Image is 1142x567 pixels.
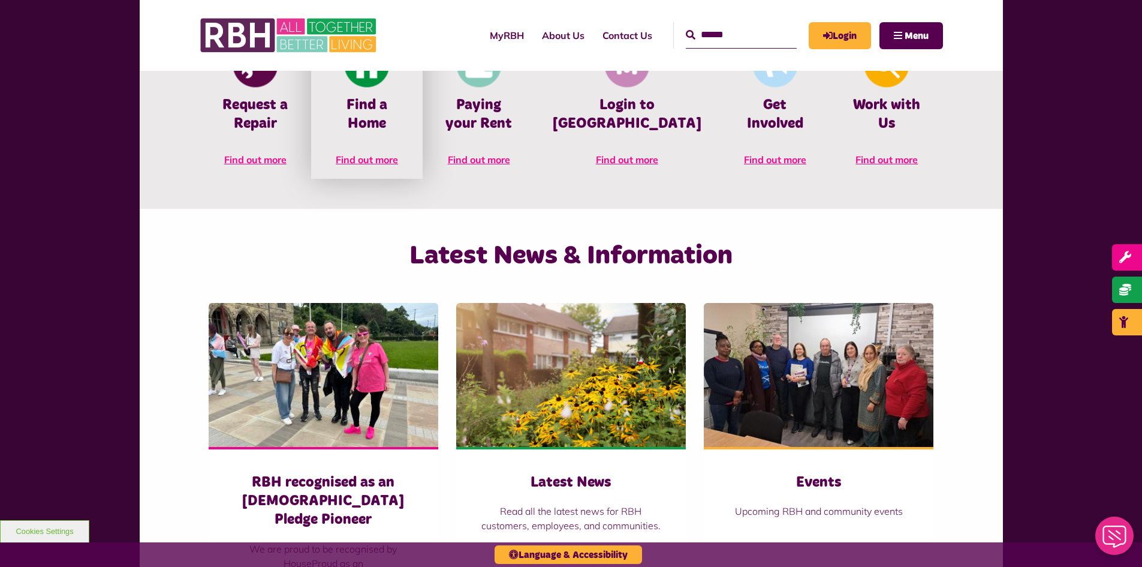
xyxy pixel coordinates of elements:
[233,473,414,530] h3: RBH recognised as an [DEMOGRAPHIC_DATA] Pledge Pioneer
[441,96,516,133] h4: Paying your Rent
[855,154,918,166] span: Find out more
[336,154,398,166] span: Find out more
[200,41,311,179] a: Report Repair Request a Repair Find out more
[495,545,642,564] button: Language & Accessibility
[218,96,293,133] h4: Request a Repair
[535,41,719,179] a: Membership And Mutuality Login to [GEOGRAPHIC_DATA] Find out more
[849,96,924,133] h4: Work with Us
[809,22,871,49] a: MyRBH
[553,96,701,133] h4: Login to [GEOGRAPHIC_DATA]
[311,41,423,179] a: Find A Home Find a Home Find out more
[744,154,806,166] span: Find out more
[533,19,593,52] a: About Us
[423,41,534,179] a: Pay Rent Paying your Rent Find out more
[704,303,933,447] img: Group photo of customers and colleagues at Spotland Community Centre
[831,41,942,179] a: Looking For A Job Work with Us Find out more
[719,41,831,179] a: Get Involved Get Involved Find out more
[329,96,405,133] h4: Find a Home
[224,154,287,166] span: Find out more
[905,31,929,41] span: Menu
[209,303,438,447] img: RBH customers and colleagues at the Rochdale Pride event outside the town hall
[737,96,813,133] h4: Get Involved
[323,239,819,273] h2: Latest News & Information
[480,473,662,492] h3: Latest News
[456,303,686,447] img: SAZ MEDIA RBH HOUSING4
[596,154,658,166] span: Find out more
[480,504,662,533] p: Read all the latest news for RBH customers, employees, and communities.
[1088,513,1142,567] iframe: Netcall Web Assistant for live chat
[728,473,909,492] h3: Events
[481,19,533,52] a: MyRBH
[448,154,510,166] span: Find out more
[728,504,909,518] p: Upcoming RBH and community events
[593,19,661,52] a: Contact Us
[686,22,797,48] input: Search
[200,12,379,59] img: RBH
[879,22,943,49] button: Navigation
